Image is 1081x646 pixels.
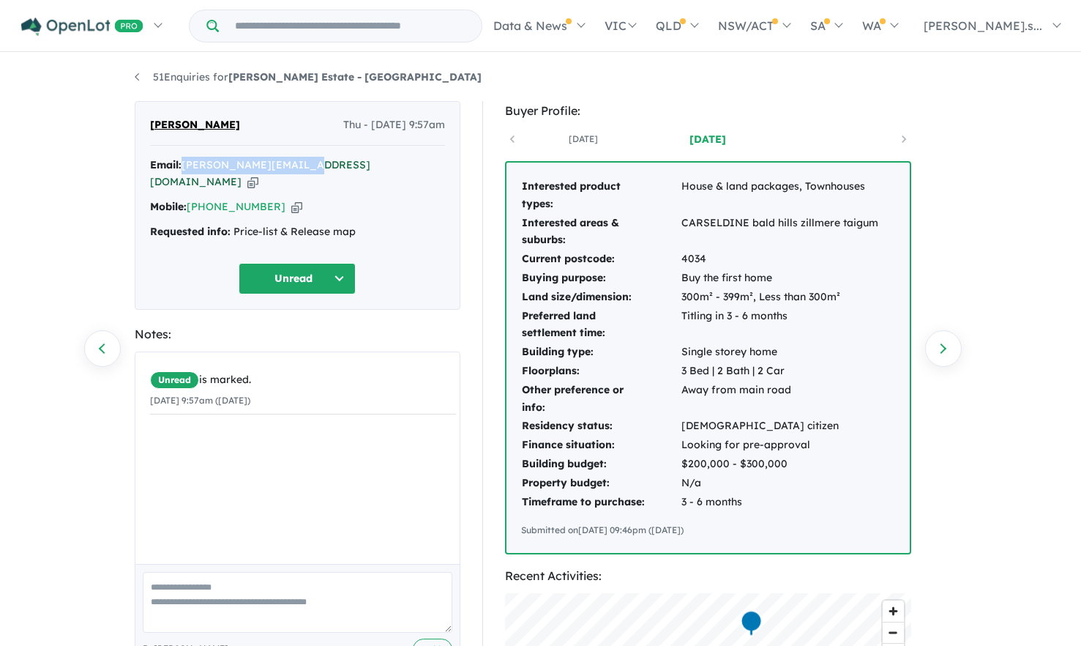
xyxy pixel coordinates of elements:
[521,343,681,362] td: Building type:
[521,417,681,436] td: Residency status:
[681,362,879,381] td: 3 Bed | 2 Bath | 2 Car
[21,18,143,36] img: Openlot PRO Logo White
[883,622,904,643] button: Zoom out
[681,250,879,269] td: 4034
[740,610,762,637] div: Map marker
[883,623,904,643] span: Zoom out
[150,200,187,213] strong: Mobile:
[681,177,879,214] td: House & land packages, Townhouses
[521,474,681,493] td: Property budget:
[521,523,895,538] div: Submitted on [DATE] 09:46pm ([DATE])
[681,269,879,288] td: Buy the first home
[521,455,681,474] td: Building budget:
[681,214,879,250] td: CARSELDINE bald hills zillmere taigum
[521,269,681,288] td: Buying purpose:
[883,601,904,622] button: Zoom in
[521,177,681,214] td: Interested product types:
[681,417,879,436] td: [DEMOGRAPHIC_DATA] citizen
[228,70,482,83] strong: [PERSON_NAME] Estate - [GEOGRAPHIC_DATA]
[150,158,370,189] a: [PERSON_NAME][EMAIL_ADDRESS][DOMAIN_NAME]
[521,381,681,417] td: Other preference or info:
[521,132,646,146] a: [DATE]
[291,199,302,215] button: Copy
[135,324,460,344] div: Notes:
[187,200,285,213] a: [PHONE_NUMBER]
[150,116,240,134] span: [PERSON_NAME]
[150,371,199,389] span: Unread
[646,132,770,146] a: [DATE]
[521,436,681,455] td: Finance situation:
[681,455,879,474] td: $200,000 - $300,000
[681,288,879,307] td: 300m² - 399m², Less than 300m²
[681,474,879,493] td: N/a
[924,18,1042,33] span: [PERSON_NAME].s...
[222,10,479,42] input: Try estate name, suburb, builder or developer
[505,101,911,121] div: Buyer Profile:
[681,343,879,362] td: Single storey home
[521,493,681,512] td: Timeframe to purchase:
[150,225,231,238] strong: Requested info:
[247,174,258,190] button: Copy
[343,116,445,134] span: Thu - [DATE] 9:57am
[521,362,681,381] td: Floorplans:
[150,371,456,389] div: is marked.
[150,395,250,406] small: [DATE] 9:57am ([DATE])
[521,214,681,250] td: Interested areas & suburbs:
[681,436,879,455] td: Looking for pre-approval
[521,288,681,307] td: Land size/dimension:
[521,250,681,269] td: Current postcode:
[150,223,445,241] div: Price-list & Release map
[505,566,911,586] div: Recent Activities:
[135,70,482,83] a: 51Enquiries for[PERSON_NAME] Estate - [GEOGRAPHIC_DATA]
[239,263,356,294] button: Unread
[135,69,947,86] nav: breadcrumb
[521,307,681,344] td: Preferred land settlement time:
[681,381,879,417] td: Away from main road
[681,493,879,512] td: 3 - 6 months
[150,158,182,171] strong: Email:
[681,307,879,344] td: Titling in 3 - 6 months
